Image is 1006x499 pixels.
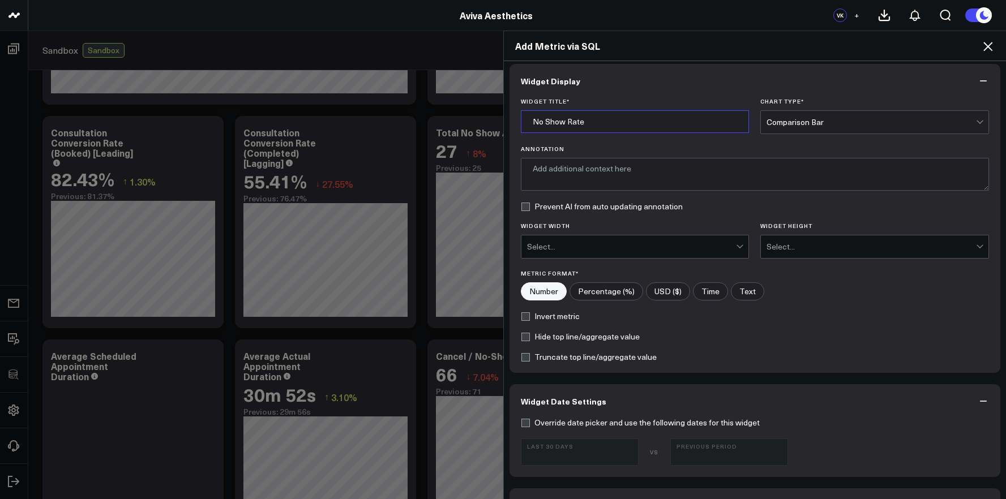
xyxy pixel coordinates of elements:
[767,118,976,127] div: Comparison Bar
[521,397,606,406] span: Widget Date Settings
[521,98,750,105] label: Widget Title *
[760,98,989,105] label: Chart Type *
[521,110,750,133] input: Enter your widget title
[767,242,976,251] div: Select...
[731,282,764,300] label: Text
[854,11,859,19] span: +
[527,443,632,450] b: Last 30 Days
[850,8,863,22] button: +
[644,449,665,455] div: VS
[515,40,995,52] h2: Add Metric via SQL
[521,352,657,362] label: Truncate top line/aggregate value
[646,282,690,300] label: USD ($)
[521,222,750,229] label: Widget Width
[521,202,683,211] label: Prevent AI from auto updating annotation
[521,270,990,277] label: Metric Format*
[521,282,567,300] label: Number
[570,282,643,300] label: Percentage (%)
[521,332,640,341] label: Hide top line/aggregate value
[521,145,990,152] label: Annotation
[670,438,788,466] button: Previous Period
[527,242,737,251] div: Select...
[521,438,639,466] button: Last 30 Days
[510,384,1001,418] button: Widget Date Settings
[677,443,782,450] b: Previous Period
[760,222,989,229] label: Widget Height
[521,418,760,427] label: Override date picker and use the following dates for this widget
[521,312,580,321] label: Invert metric
[693,282,728,300] label: Time
[833,8,847,22] div: VK
[510,64,1001,98] button: Widget Display
[521,76,580,85] span: Widget Display
[460,9,533,21] a: Aviva Aesthetics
